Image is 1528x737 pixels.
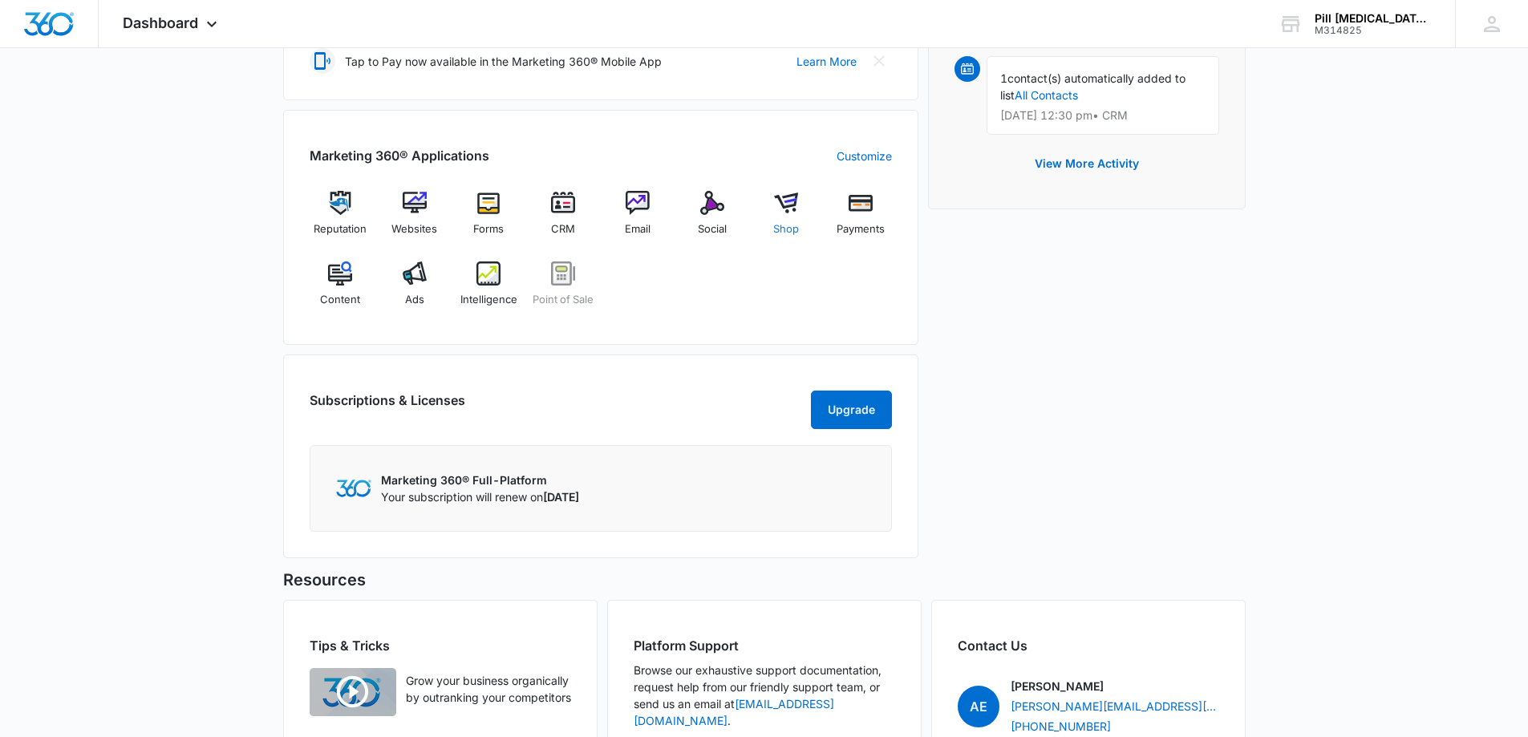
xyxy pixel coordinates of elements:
span: Content [320,292,360,308]
a: Intelligence [458,261,520,319]
h2: Tips & Tricks [310,636,571,655]
p: [DATE] 12:30 pm • CRM [1000,110,1206,121]
a: [PERSON_NAME][EMAIL_ADDRESS][PERSON_NAME][DOMAIN_NAME] [1011,698,1219,715]
button: Close [866,48,892,74]
span: contact(s) automatically added to list [1000,71,1186,102]
p: Browse our exhaustive support documentation, request help from our friendly support team, or send... [634,662,895,729]
span: CRM [551,221,575,237]
a: Learn More [796,53,857,70]
a: Point of Sale [533,261,594,319]
img: Marketing 360 Logo [336,480,371,496]
a: Shop [756,191,817,249]
p: [PERSON_NAME] [1011,678,1104,694]
span: Dashboard [123,14,198,31]
h2: Marketing 360® Applications [310,146,489,165]
a: CRM [533,191,594,249]
div: account id [1315,25,1432,36]
a: All Contacts [1015,88,1078,102]
button: Upgrade [811,391,892,429]
a: Reputation [310,191,371,249]
h2: Subscriptions & Licenses [310,391,465,423]
a: Email [607,191,669,249]
a: [PHONE_NUMBER] [1011,718,1111,735]
p: Grow your business organically by outranking your competitors [406,672,571,706]
a: Customize [837,148,892,164]
h2: Contact Us [958,636,1219,655]
img: Quick Overview Video [310,668,396,716]
a: Social [681,191,743,249]
span: Email [625,221,651,237]
span: Payments [837,221,885,237]
span: [DATE] [543,490,579,504]
span: 1 [1000,71,1007,85]
div: account name [1315,12,1432,25]
a: Ads [383,261,445,319]
a: Forms [458,191,520,249]
span: Point of Sale [533,292,594,308]
span: Reputation [314,221,367,237]
span: AE [958,686,999,727]
p: Marketing 360® Full-Platform [381,472,579,488]
span: Forms [473,221,504,237]
span: Intelligence [460,292,517,308]
span: Social [698,221,727,237]
button: View More Activity [1019,144,1155,183]
span: Shop [773,221,799,237]
a: Websites [383,191,445,249]
span: Websites [391,221,437,237]
a: Content [310,261,371,319]
p: Your subscription will renew on [381,488,579,505]
h2: Platform Support [634,636,895,655]
p: Tap to Pay now available in the Marketing 360® Mobile App [345,53,662,70]
h5: Resources [283,568,1246,592]
span: Ads [405,292,424,308]
a: Payments [830,191,892,249]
